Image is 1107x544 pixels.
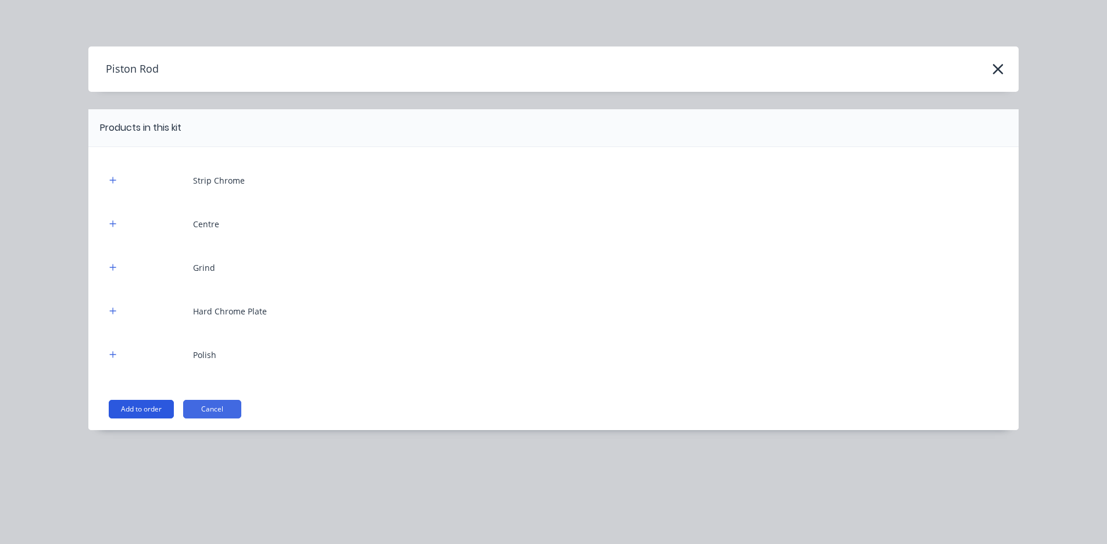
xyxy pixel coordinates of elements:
button: Cancel [183,400,241,418]
div: Grind [193,262,215,274]
h4: Piston Rod [88,58,159,80]
button: Add to order [109,400,174,418]
div: Centre [193,218,219,230]
div: Polish [193,349,216,361]
div: Hard Chrome Plate [193,305,267,317]
div: Strip Chrome [193,174,245,187]
div: Products in this kit [100,121,181,135]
